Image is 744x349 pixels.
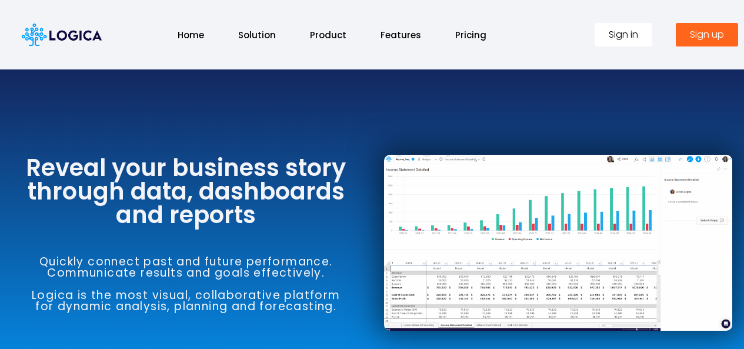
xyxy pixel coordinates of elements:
span: Sign up [690,30,724,39]
a: Home [166,22,216,48]
a: Features [369,22,433,48]
h3: Reveal your business story through data, dashboards and reports [12,156,361,227]
span: Sign in [609,30,638,39]
a: Logica [22,27,102,41]
a: Product [298,22,358,48]
h6: Quickly connect past and future performance. Communicate results and goals effectively. Logica is... [12,256,361,312]
a: Pricing [443,22,498,48]
a: Sign in [595,23,652,46]
a: Sign up [676,23,738,46]
a: Solution [226,22,288,48]
img: Logica [22,24,102,46]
